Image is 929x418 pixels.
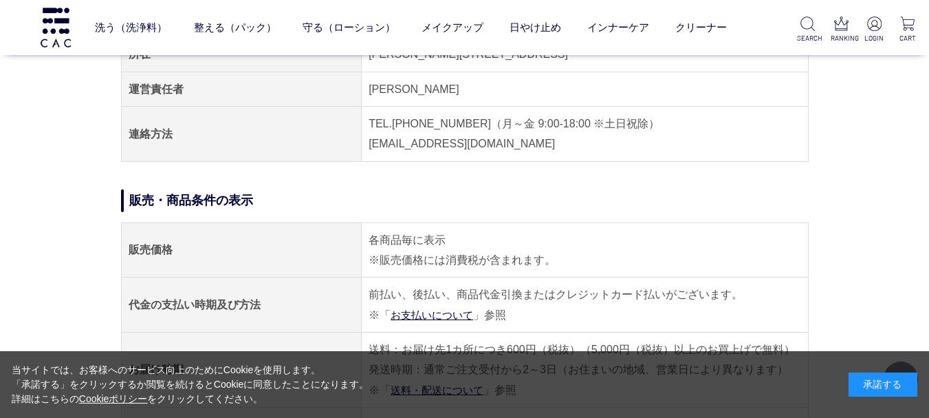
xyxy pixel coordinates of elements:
a: SEARCH [797,17,818,43]
td: TEL.[PHONE_NUMBER]（月～金 9:00-18:00 ※土日祝除） [EMAIL_ADDRESS][DOMAIN_NAME] [362,107,808,162]
td: 送料：お届け先1カ所につき600円（税抜）（5,000円（税抜）以上のお買上げで無料） 発送時期：通常ご注文受付から2～3日（お住まいの地域、営業日により異なります） ※「 」参照 [362,332,808,407]
h2: 販売・商品条件の表示 [121,189,809,212]
a: RANKING [831,17,852,43]
p: RANKING [831,33,852,43]
a: 日やけ止め [510,9,561,45]
p: LOGIN [864,33,885,43]
a: Cookieポリシー [79,393,148,404]
div: 当サイトでは、お客様へのサービス向上のためにCookieを使用します。 「承諾する」をクリックするか閲覧を続けるとCookieに同意したことになります。 詳細はこちらの をクリックしてください。 [12,363,369,406]
a: 洗う（洗浄料） [95,9,167,45]
a: インナーケア [587,9,649,45]
a: CART [897,17,918,43]
th: 代金の支払い時期及び方法 [121,278,362,333]
p: SEARCH [797,33,818,43]
th: 連絡方法 [121,107,362,162]
a: お支払いについて [391,309,473,321]
th: 運営責任者 [121,72,362,106]
td: [PERSON_NAME] [362,72,808,106]
div: 承諾する [849,373,917,397]
a: 守る（ローション） [303,9,395,45]
th: 販売価格 [121,222,362,278]
th: お届け時期 [121,332,362,407]
a: クリーナー [675,9,727,45]
img: logo [39,8,73,47]
a: メイクアップ [422,9,483,45]
td: 前払い、後払い、商品代金引換またはクレジットカード払いがございます。 ※「 」参照 [362,278,808,333]
a: LOGIN [864,17,885,43]
td: 各商品毎に表示 ※販売価格には消費税が含まれます。 [362,222,808,278]
a: 整える（パック） [194,9,276,45]
p: CART [897,33,918,43]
